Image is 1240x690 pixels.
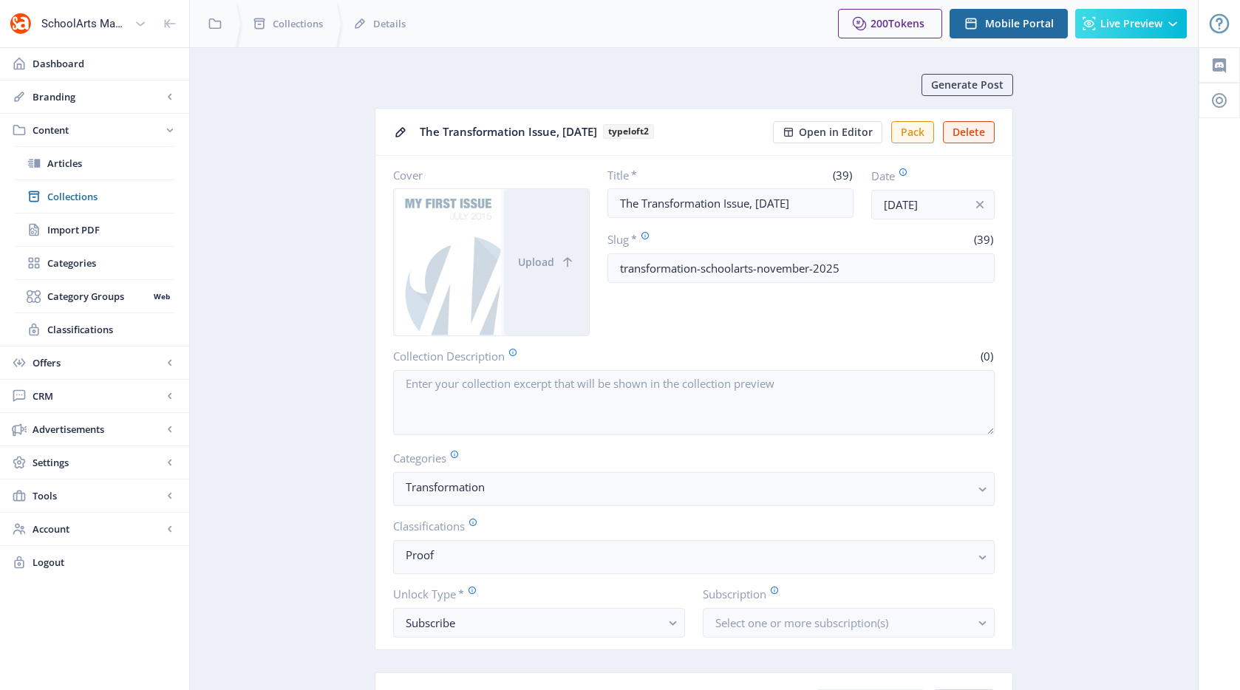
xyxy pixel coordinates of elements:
span: Branding [33,89,163,104]
span: Articles [47,156,174,171]
nb-badge: Web [149,289,174,304]
button: 200Tokens [838,9,942,38]
span: Dashboard [33,56,177,71]
span: Import PDF [47,222,174,237]
a: Category GroupsWeb [15,280,174,312]
span: Logout [33,555,177,570]
input: Publishing Date [871,190,995,219]
button: Transformation [393,472,995,506]
label: Slug [607,231,795,247]
span: Collections [47,189,174,204]
button: Open in Editor [773,121,882,143]
span: Collections [273,16,323,31]
span: Categories [47,256,174,270]
nb-icon: info [972,197,987,212]
button: Upload [504,189,589,335]
label: Classifications [393,518,983,534]
button: Delete [943,121,995,143]
span: Generate Post [931,79,1004,91]
button: info [965,190,995,219]
span: Classifications [47,322,174,337]
button: Proof [393,540,995,574]
span: Category Groups [47,289,149,304]
span: (39) [972,232,995,247]
b: typeloft2 [603,124,654,139]
span: Advertisements [33,422,163,437]
span: Tokens [888,16,924,30]
span: Open in Editor [799,126,873,138]
span: Mobile Portal [985,18,1054,30]
a: Import PDF [15,214,174,246]
label: Cover [393,168,578,182]
a: Categories [15,247,174,279]
label: Date [871,168,983,184]
label: Subscription [703,586,983,602]
a: Collections [15,180,174,213]
span: Tools [33,488,163,503]
span: (39) [831,168,854,182]
button: Live Preview [1075,9,1187,38]
div: SchoolArts Magazine [41,7,129,40]
span: Details [373,16,406,31]
button: Mobile Portal [950,9,1068,38]
span: Offers [33,355,163,370]
button: Pack [891,121,934,143]
button: Generate Post [922,74,1013,96]
span: Upload [518,256,554,268]
div: The Transformation Issue, [DATE] [420,120,764,143]
label: Collection Description [393,348,688,364]
input: Type Collection Title ... [607,188,854,218]
span: Live Preview [1100,18,1162,30]
label: Categories [393,450,983,466]
span: Content [33,123,163,137]
input: this-is-how-a-slug-looks-like [607,253,995,283]
nb-select-label: Proof [406,546,970,564]
button: Subscribe [393,608,685,638]
a: Articles [15,147,174,180]
span: Settings [33,455,163,470]
label: Unlock Type [393,586,673,602]
button: Select one or more subscription(s) [703,608,995,638]
div: Subscribe [406,614,661,632]
a: Classifications [15,313,174,346]
nb-select-label: Transformation [406,478,970,496]
label: Title [607,168,725,182]
span: Select one or more subscription(s) [715,615,888,630]
img: properties.app_icon.png [9,12,33,35]
span: (0) [978,349,995,363]
span: CRM [33,389,163,403]
span: Account [33,522,163,536]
